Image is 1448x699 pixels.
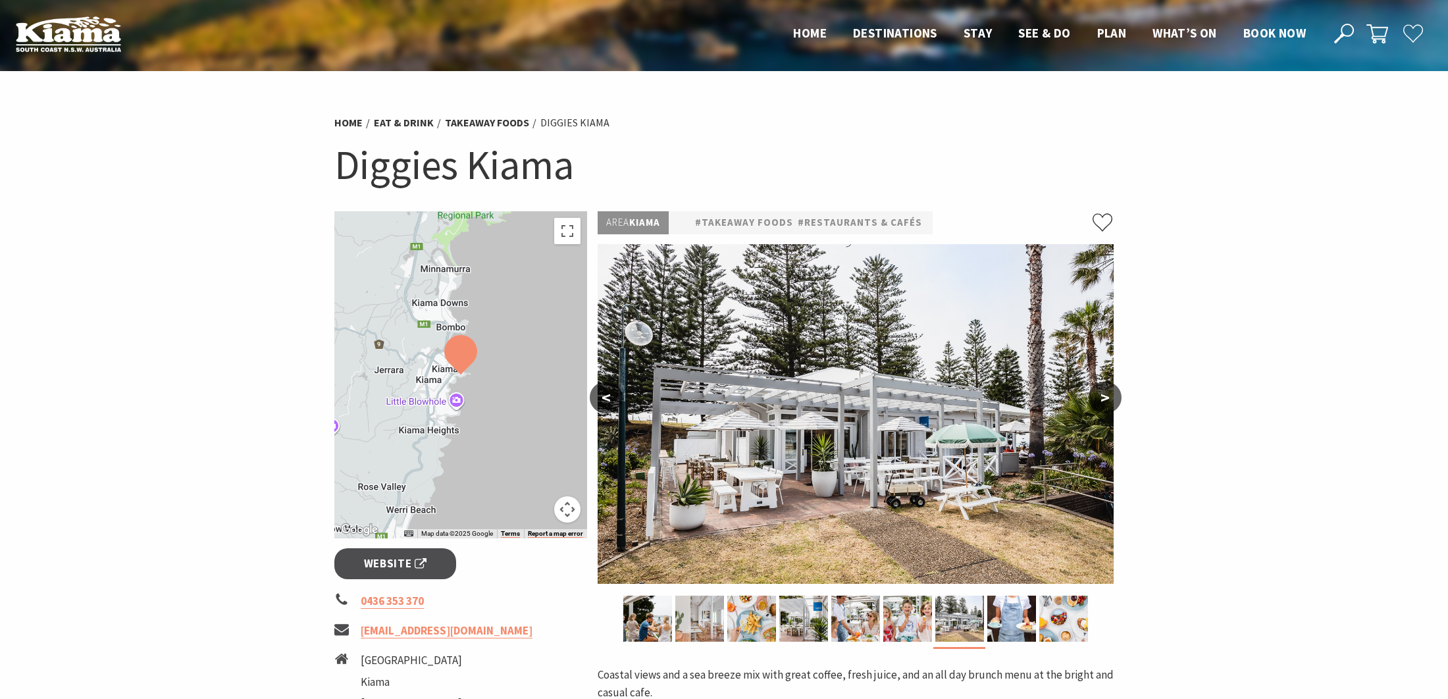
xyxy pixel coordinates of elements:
a: Terms (opens in new tab) [501,530,520,538]
span: What’s On [1152,25,1217,41]
a: 0436 353 370 [361,594,424,609]
img: Google [338,521,381,538]
a: Report a map error [528,530,583,538]
li: [GEOGRAPHIC_DATA] [361,652,488,669]
button: < [590,382,623,413]
button: Keyboard shortcuts [404,529,413,538]
img: Kiama Logo [16,16,121,52]
a: Home [334,116,363,130]
nav: Main Menu [780,23,1319,45]
span: Stay [964,25,993,41]
span: Home [793,25,827,41]
h1: Diggies Kiama [334,138,1114,192]
a: Website [334,548,456,579]
img: Diggies Kiama cafe and restaurant Blowhole Point [623,596,672,642]
a: [EMAIL_ADDRESS][DOMAIN_NAME] [361,623,532,638]
span: Area [606,216,629,228]
button: Toggle fullscreen view [554,218,581,244]
span: Destinations [853,25,937,41]
a: #Restaurants & Cafés [798,215,922,231]
li: Diggies Kiama [540,115,609,132]
span: Map data ©2025 Google [421,530,493,537]
button: > [1089,382,1122,413]
a: Takeaway Foods [445,116,529,130]
span: See & Do [1018,25,1070,41]
a: Eat & Drink [374,116,434,130]
span: Website [364,555,427,573]
span: Book now [1243,25,1306,41]
li: Kiama [361,673,488,691]
p: Kiama [598,211,669,234]
span: Plan [1097,25,1127,41]
button: Map camera controls [554,496,581,523]
a: #Takeaway Foods [695,215,793,231]
a: Open this area in Google Maps (opens a new window) [338,521,381,538]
